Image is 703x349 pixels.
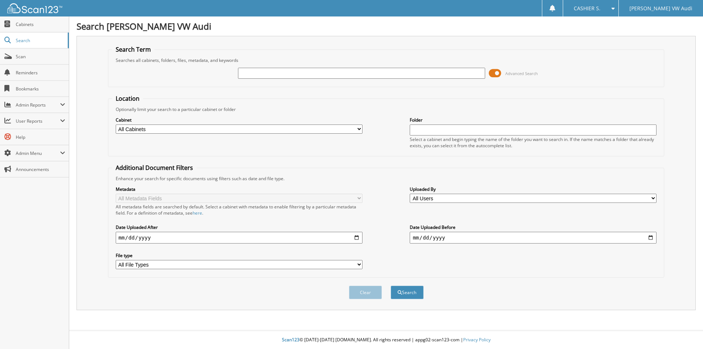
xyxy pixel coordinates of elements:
[69,331,703,349] div: © [DATE]-[DATE] [DOMAIN_NAME]. All rights reserved | appg02-scan123-com |
[16,70,65,76] span: Reminders
[282,337,300,343] span: Scan123
[116,186,362,192] label: Metadata
[16,86,65,92] span: Bookmarks
[410,232,656,244] input: end
[391,286,424,299] button: Search
[410,224,656,230] label: Date Uploaded Before
[349,286,382,299] button: Clear
[77,20,696,32] h1: Search [PERSON_NAME] VW Audi
[463,337,491,343] a: Privacy Policy
[16,118,60,124] span: User Reports
[112,164,197,172] legend: Additional Document Filters
[193,210,202,216] a: here
[574,6,600,11] span: CASHIER S.
[112,57,661,63] div: Searches all cabinets, folders, files, metadata, and keywords
[116,232,362,244] input: start
[629,6,692,11] span: [PERSON_NAME] VW Audi
[16,102,60,108] span: Admin Reports
[16,166,65,172] span: Announcements
[112,45,155,53] legend: Search Term
[116,224,362,230] label: Date Uploaded After
[112,106,661,112] div: Optionally limit your search to a particular cabinet or folder
[16,21,65,27] span: Cabinets
[505,71,538,76] span: Advanced Search
[16,53,65,60] span: Scan
[410,117,656,123] label: Folder
[16,37,64,44] span: Search
[116,252,362,259] label: File type
[16,134,65,140] span: Help
[16,150,60,156] span: Admin Menu
[116,204,362,216] div: All metadata fields are searched by default. Select a cabinet with metadata to enable filtering b...
[7,3,62,13] img: scan123-logo-white.svg
[410,186,656,192] label: Uploaded By
[112,94,143,103] legend: Location
[410,136,656,149] div: Select a cabinet and begin typing the name of the folder you want to search in. If the name match...
[116,117,362,123] label: Cabinet
[112,175,661,182] div: Enhance your search for specific documents using filters such as date and file type.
